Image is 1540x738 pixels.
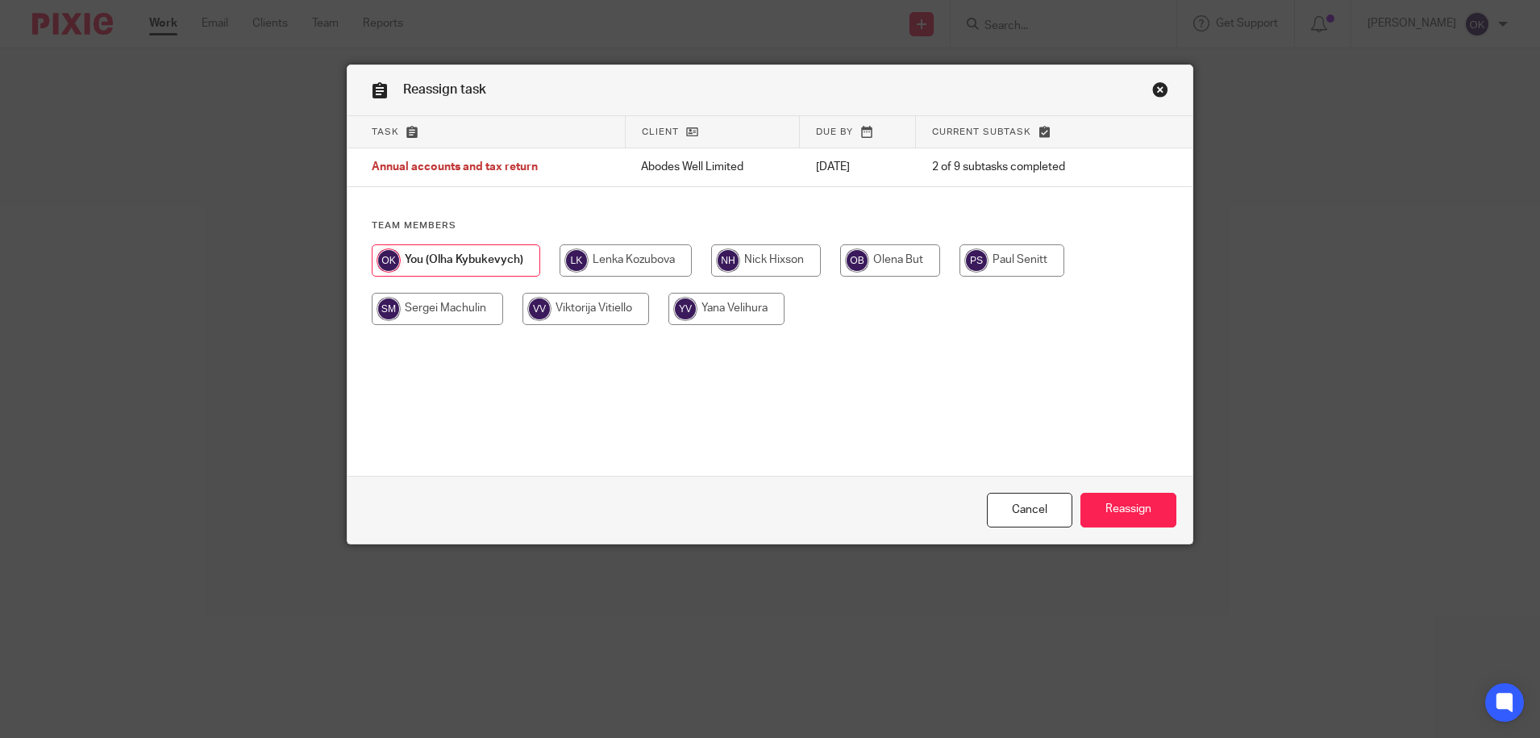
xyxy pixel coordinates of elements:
span: Due by [816,127,853,136]
p: Abodes Well Limited [641,159,783,175]
span: Reassign task [403,83,486,96]
span: Client [642,127,679,136]
a: Close this dialog window [987,493,1072,527]
span: Task [372,127,399,136]
input: Reassign [1080,493,1176,527]
p: [DATE] [816,159,900,175]
span: Annual accounts and tax return [372,162,538,173]
a: Close this dialog window [1152,81,1168,103]
h4: Team members [372,219,1169,232]
span: Current subtask [932,127,1031,136]
td: 2 of 9 subtasks completed [916,148,1130,187]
